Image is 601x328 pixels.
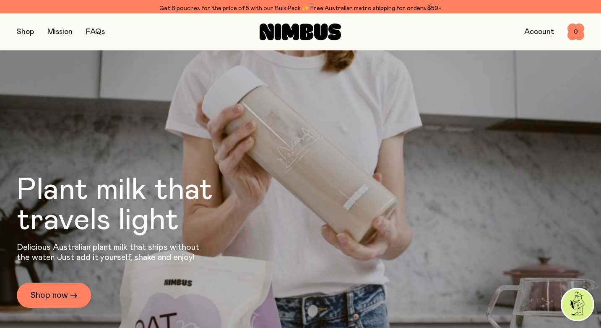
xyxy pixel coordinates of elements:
a: Mission [47,28,73,36]
a: FAQs [86,28,105,36]
a: Shop now → [17,283,91,308]
a: Account [524,28,554,36]
div: Get 6 pouches for the price of 5 with our Bulk Pack ✨ Free Australian metro shipping for orders $59+ [17,3,584,13]
img: agent [562,289,593,320]
p: Delicious Australian plant milk that ships without the water. Just add it yourself, shake and enjoy! [17,242,205,262]
h1: Plant milk that travels light [17,175,258,236]
button: 0 [567,24,584,40]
